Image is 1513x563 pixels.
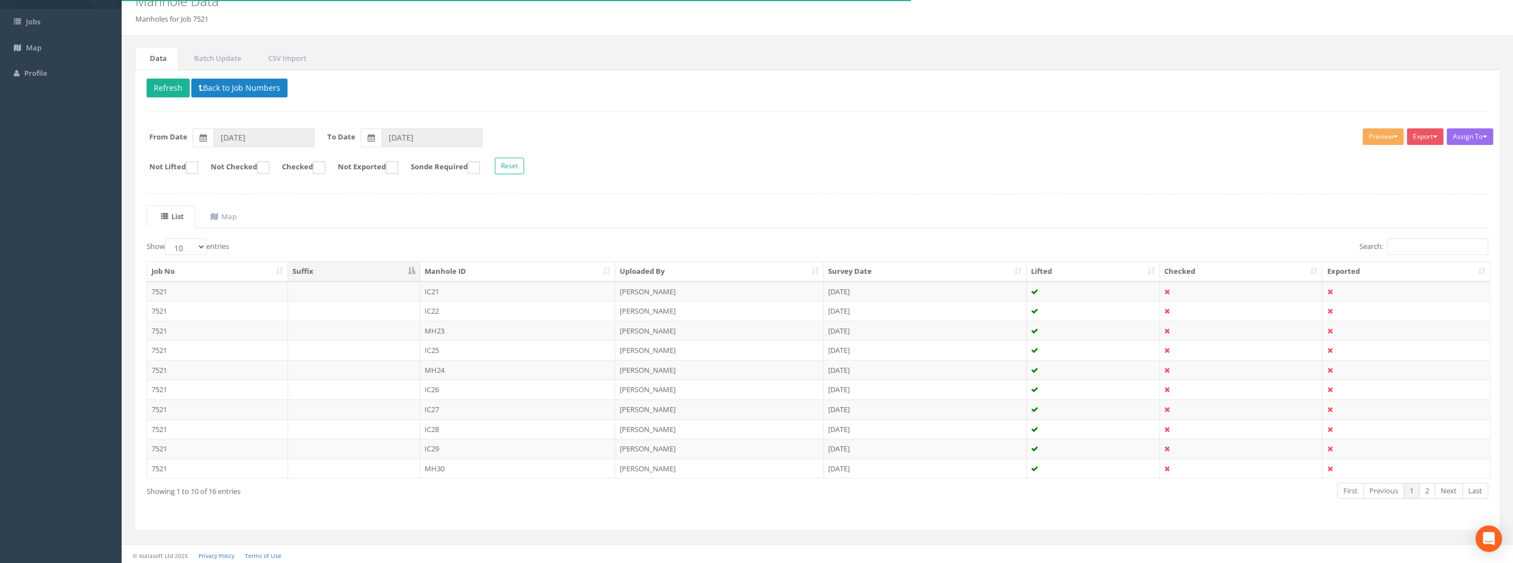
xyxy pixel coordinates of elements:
[147,262,288,281] th: Job No: activate to sort column ascending
[615,340,824,360] td: [PERSON_NAME]
[824,281,1027,301] td: [DATE]
[1462,483,1488,499] a: Last
[147,360,288,380] td: 7521
[1322,262,1490,281] th: Exported: activate to sort column ascending
[824,360,1027,380] td: [DATE]
[824,399,1027,419] td: [DATE]
[271,161,325,174] label: Checked
[615,301,824,321] td: [PERSON_NAME]
[615,379,824,399] td: [PERSON_NAME]
[1407,128,1443,145] button: Export
[26,17,40,27] span: Jobs
[420,360,616,380] td: MH24
[147,321,288,341] td: 7521
[288,262,420,281] th: Suffix: activate to sort column descending
[1359,238,1488,255] label: Search:
[327,132,355,142] label: To Date
[146,79,190,97] button: Refresh
[147,439,288,458] td: 7521
[147,399,288,419] td: 7521
[161,211,184,221] uib-tab-heading: List
[824,301,1027,321] td: [DATE]
[147,281,288,301] td: 7521
[200,161,269,174] label: Not Checked
[1363,128,1404,145] button: Preview
[420,301,616,321] td: IC22
[147,340,288,360] td: 7521
[1363,483,1404,499] a: Previous
[1435,483,1463,499] a: Next
[1337,483,1364,499] a: First
[615,419,824,439] td: [PERSON_NAME]
[420,281,616,301] td: IC21
[147,419,288,439] td: 7521
[824,262,1027,281] th: Survey Date: activate to sort column ascending
[615,439,824,458] td: [PERSON_NAME]
[420,419,616,439] td: IC28
[420,262,616,281] th: Manhole ID: activate to sort column ascending
[135,14,208,24] li: Manholes for Job 7521
[420,399,616,419] td: IC27
[615,458,824,478] td: [PERSON_NAME]
[146,238,229,255] label: Show entries
[180,47,253,70] a: Batch Update
[420,439,616,458] td: IC29
[824,340,1027,360] td: [DATE]
[146,205,195,228] a: List
[245,552,281,560] a: Terms of Use
[165,238,206,255] select: Showentries
[1404,483,1420,499] a: 1
[420,340,616,360] td: IC25
[147,379,288,399] td: 7521
[1475,525,1502,552] div: Open Intercom Messenger
[133,552,188,560] small: © Kullasoft Ltd 2025
[147,301,288,321] td: 7521
[196,205,248,228] a: Map
[495,158,524,174] button: Reset
[420,458,616,478] td: MH30
[198,552,234,560] a: Privacy Policy
[824,419,1027,439] td: [DATE]
[149,132,187,142] label: From Date
[615,262,824,281] th: Uploaded By: activate to sort column ascending
[147,458,288,478] td: 7521
[420,321,616,341] td: MH23
[1027,262,1160,281] th: Lifted: activate to sort column ascending
[615,281,824,301] td: [PERSON_NAME]
[327,161,398,174] label: Not Exported
[1419,483,1435,499] a: 2
[400,161,480,174] label: Sonde Required
[615,360,824,380] td: [PERSON_NAME]
[1387,238,1488,255] input: Search:
[420,379,616,399] td: IC26
[615,321,824,341] td: [PERSON_NAME]
[213,128,315,147] input: From Date
[381,128,483,147] input: To Date
[135,47,179,70] a: Data
[24,68,47,78] span: Profile
[824,439,1027,458] td: [DATE]
[211,211,237,221] uib-tab-heading: Map
[138,161,198,174] label: Not Lifted
[191,79,287,97] button: Back to Job Numbers
[615,399,824,419] td: [PERSON_NAME]
[254,47,318,70] a: CSV Import
[26,43,41,53] span: Map
[824,321,1027,341] td: [DATE]
[824,458,1027,478] td: [DATE]
[1160,262,1323,281] th: Checked: activate to sort column ascending
[1447,128,1493,145] button: Assign To
[824,379,1027,399] td: [DATE]
[146,482,696,497] div: Showing 1 to 10 of 16 entries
